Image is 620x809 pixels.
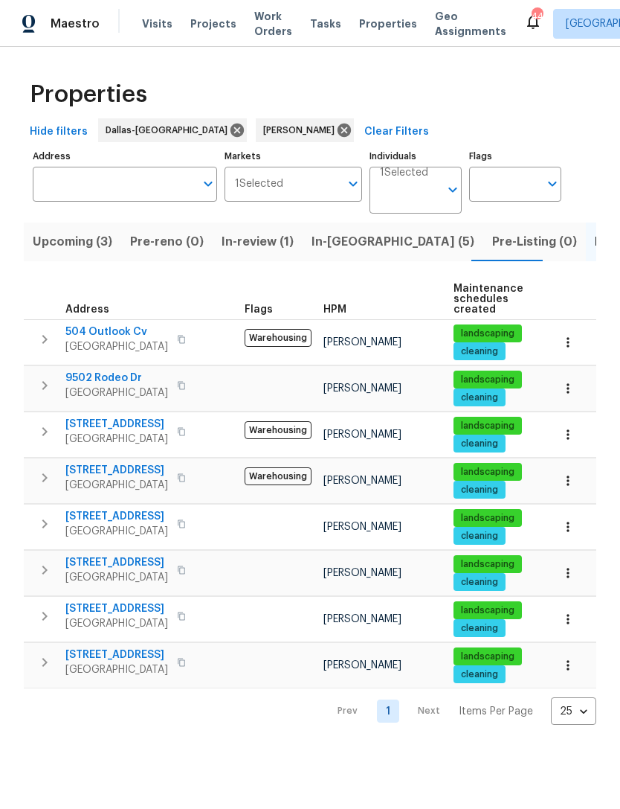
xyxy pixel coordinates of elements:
[65,570,168,585] span: [GEOGRAPHIC_DATA]
[222,231,294,252] span: In-review (1)
[455,391,504,404] span: cleaning
[455,374,520,386] span: landscaping
[455,345,504,358] span: cleaning
[65,524,168,539] span: [GEOGRAPHIC_DATA]
[455,604,520,617] span: landscaping
[130,231,204,252] span: Pre-reno (0)
[323,697,596,725] nav: Pagination Navigation
[369,152,462,161] label: Individuals
[310,19,341,29] span: Tasks
[492,231,577,252] span: Pre-Listing (0)
[65,647,168,662] span: [STREET_ADDRESS]
[98,118,247,142] div: Dallas-[GEOGRAPHIC_DATA]
[323,614,401,624] span: [PERSON_NAME]
[323,568,401,578] span: [PERSON_NAME]
[256,118,354,142] div: [PERSON_NAME]
[190,16,236,31] span: Projects
[65,555,168,570] span: [STREET_ADDRESS]
[65,616,168,631] span: [GEOGRAPHIC_DATA]
[364,123,429,141] span: Clear Filters
[323,383,401,394] span: [PERSON_NAME]
[453,284,523,315] span: Maintenance schedules created
[65,371,168,386] span: 9502 Rodeo Dr
[459,704,533,719] p: Items Per Page
[435,9,506,39] span: Geo Assignments
[323,429,401,440] span: [PERSON_NAME]
[65,662,168,677] span: [GEOGRAPHIC_DATA]
[442,179,463,200] button: Open
[469,152,561,161] label: Flags
[455,484,504,496] span: cleaning
[542,173,563,194] button: Open
[455,530,504,543] span: cleaning
[65,509,168,524] span: [STREET_ADDRESS]
[455,650,520,663] span: landscaping
[225,152,363,161] label: Markets
[343,173,364,194] button: Open
[455,438,504,450] span: cleaning
[24,118,94,146] button: Hide filters
[323,337,401,348] span: [PERSON_NAME]
[455,466,520,479] span: landscaping
[65,324,168,339] span: 504 Outlook Cv
[455,512,520,525] span: landscaping
[65,339,168,354] span: [GEOGRAPHIC_DATA]
[65,417,168,432] span: [STREET_ADDRESS]
[532,9,542,24] div: 44
[455,420,520,432] span: landscaping
[245,304,273,315] span: Flags
[254,9,292,39] span: Work Orders
[30,87,147,102] span: Properties
[65,386,168,400] span: [GEOGRAPHIC_DATA]
[551,692,596,731] div: 25
[65,601,168,616] span: [STREET_ADDRESS]
[245,467,311,485] span: Warehousing
[235,178,283,191] span: 1 Selected
[311,231,474,252] span: In-[GEOGRAPHIC_DATA] (5)
[65,304,109,315] span: Address
[30,123,88,141] span: Hide filters
[65,432,168,447] span: [GEOGRAPHIC_DATA]
[65,463,168,478] span: [STREET_ADDRESS]
[359,16,417,31] span: Properties
[263,123,340,138] span: [PERSON_NAME]
[455,622,504,635] span: cleaning
[323,660,401,671] span: [PERSON_NAME]
[33,231,112,252] span: Upcoming (3)
[106,123,233,138] span: Dallas-[GEOGRAPHIC_DATA]
[455,558,520,571] span: landscaping
[380,167,428,179] span: 1 Selected
[455,668,504,681] span: cleaning
[323,476,401,486] span: [PERSON_NAME]
[455,576,504,589] span: cleaning
[377,700,399,723] a: Goto page 1
[245,421,311,439] span: Warehousing
[33,152,217,161] label: Address
[51,16,100,31] span: Maestro
[142,16,172,31] span: Visits
[323,304,346,315] span: HPM
[245,329,311,347] span: Warehousing
[358,118,435,146] button: Clear Filters
[198,173,219,194] button: Open
[455,327,520,340] span: landscaping
[323,522,401,532] span: [PERSON_NAME]
[65,478,168,493] span: [GEOGRAPHIC_DATA]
